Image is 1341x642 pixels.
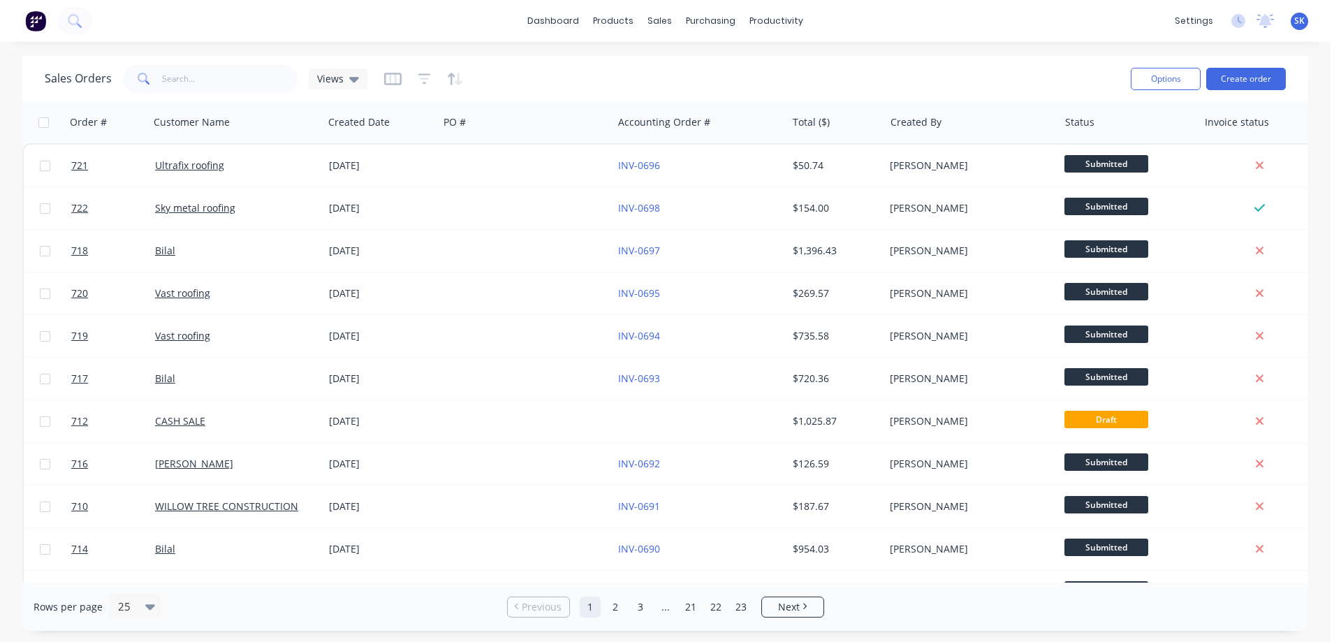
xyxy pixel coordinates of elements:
[329,244,433,258] div: [DATE]
[890,286,1045,300] div: [PERSON_NAME]
[329,372,433,386] div: [DATE]
[618,201,660,214] a: INV-0698
[793,201,874,215] div: $154.00
[71,528,155,570] a: 714
[618,244,660,257] a: INV-0697
[890,372,1045,386] div: [PERSON_NAME]
[34,600,103,614] span: Rows per page
[793,542,874,556] div: $954.03
[501,597,830,618] ul: Pagination
[580,597,601,618] a: Page 1 is your current page
[328,115,390,129] div: Created Date
[155,286,210,300] a: Vast roofing
[329,329,433,343] div: [DATE]
[742,10,810,31] div: productivity
[731,597,752,618] a: Page 23
[890,542,1045,556] div: [PERSON_NAME]
[155,414,205,428] a: CASH SALE
[444,115,466,129] div: PO #
[793,115,830,129] div: Total ($)
[1065,115,1094,129] div: Status
[329,201,433,215] div: [DATE]
[71,230,155,272] a: 718
[891,115,941,129] div: Created By
[1205,115,1269,129] div: Invoice status
[71,542,88,556] span: 714
[605,597,626,618] a: Page 2
[1064,368,1148,386] span: Submitted
[520,10,586,31] a: dashboard
[793,499,874,513] div: $187.67
[155,201,235,214] a: Sky metal roofing
[618,372,660,385] a: INV-0693
[155,542,175,555] a: Bilal
[618,286,660,300] a: INV-0695
[793,286,874,300] div: $269.57
[154,115,230,129] div: Customer Name
[155,159,224,172] a: Ultrafix roofing
[317,71,344,86] span: Views
[890,499,1045,513] div: [PERSON_NAME]
[71,286,88,300] span: 720
[155,457,233,470] a: [PERSON_NAME]
[793,244,874,258] div: $1,396.43
[329,457,433,471] div: [DATE]
[618,499,660,513] a: INV-0691
[329,414,433,428] div: [DATE]
[155,372,175,385] a: Bilal
[679,10,742,31] div: purchasing
[793,329,874,343] div: $735.58
[1064,326,1148,343] span: Submitted
[71,499,88,513] span: 710
[1206,68,1286,90] button: Create order
[640,10,679,31] div: sales
[793,457,874,471] div: $126.59
[71,201,88,215] span: 722
[618,329,660,342] a: INV-0694
[329,499,433,513] div: [DATE]
[655,597,676,618] a: Jump forward
[71,358,155,400] a: 717
[890,329,1045,343] div: [PERSON_NAME]
[1064,198,1148,215] span: Submitted
[329,286,433,300] div: [DATE]
[705,597,726,618] a: Page 22
[890,201,1045,215] div: [PERSON_NAME]
[71,244,88,258] span: 718
[71,159,88,173] span: 721
[890,457,1045,471] div: [PERSON_NAME]
[45,72,112,85] h1: Sales Orders
[1131,68,1201,90] button: Options
[793,414,874,428] div: $1,025.87
[71,315,155,357] a: 719
[1168,10,1220,31] div: settings
[71,329,88,343] span: 719
[762,600,823,614] a: Next page
[1064,496,1148,513] span: Submitted
[25,10,46,31] img: Factory
[329,542,433,556] div: [DATE]
[778,600,800,614] span: Next
[155,499,298,513] a: WILLOW TREE CONSTRUCTION
[71,187,155,229] a: 722
[155,244,175,257] a: Bilal
[618,457,660,470] a: INV-0692
[618,542,660,555] a: INV-0690
[618,115,710,129] div: Accounting Order #
[793,372,874,386] div: $720.36
[1294,15,1305,27] span: SK
[618,159,660,172] a: INV-0696
[155,329,210,342] a: Vast roofing
[680,597,701,618] a: Page 21
[890,414,1045,428] div: [PERSON_NAME]
[793,159,874,173] div: $50.74
[71,457,88,471] span: 716
[70,115,107,129] div: Order #
[71,486,155,527] a: 710
[329,159,433,173] div: [DATE]
[508,600,569,614] a: Previous page
[630,597,651,618] a: Page 3
[71,372,88,386] span: 717
[1064,240,1148,258] span: Submitted
[890,159,1045,173] div: [PERSON_NAME]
